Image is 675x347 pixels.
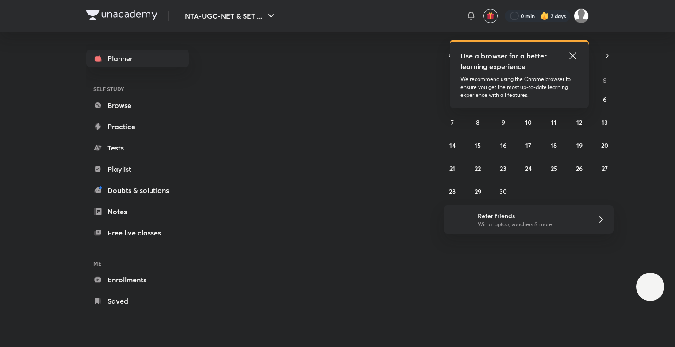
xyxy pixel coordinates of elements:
abbr: September 19, 2025 [576,141,583,150]
abbr: September 14, 2025 [449,141,456,150]
abbr: September 21, 2025 [449,164,455,173]
button: September 28, 2025 [445,184,460,198]
img: referral [451,211,468,228]
abbr: September 15, 2025 [475,141,481,150]
a: Practice [86,118,189,135]
a: Playlist [86,160,189,178]
abbr: September 17, 2025 [525,141,531,150]
button: September 9, 2025 [496,115,510,129]
img: ttu [645,281,656,292]
button: September 12, 2025 [572,115,587,129]
button: avatar [483,9,498,23]
button: September 21, 2025 [445,161,460,175]
button: September 15, 2025 [471,138,485,152]
h5: Use a browser for a better learning experience [460,50,548,72]
img: streak [540,12,549,20]
abbr: September 23, 2025 [500,164,506,173]
h6: SELF STUDY [86,81,189,96]
button: September 27, 2025 [598,161,612,175]
abbr: September 11, 2025 [551,118,556,127]
button: September 7, 2025 [445,115,460,129]
abbr: September 16, 2025 [500,141,506,150]
button: September 30, 2025 [496,184,510,198]
abbr: September 24, 2025 [525,164,532,173]
a: Saved [86,292,189,310]
abbr: September 10, 2025 [525,118,532,127]
a: Planner [86,50,189,67]
abbr: September 8, 2025 [476,118,479,127]
abbr: September 7, 2025 [451,118,454,127]
p: Win a laptop, vouchers & more [478,220,587,228]
h6: ME [86,256,189,271]
a: Company Logo [86,10,157,23]
button: September 29, 2025 [471,184,485,198]
button: September 8, 2025 [471,115,485,129]
a: Tests [86,139,189,157]
abbr: September 25, 2025 [551,164,557,173]
button: September 25, 2025 [547,161,561,175]
button: September 18, 2025 [547,138,561,152]
img: avatar [487,12,495,20]
img: Pranjal yadav [574,8,589,23]
button: September 10, 2025 [522,115,536,129]
abbr: September 26, 2025 [576,164,583,173]
abbr: September 22, 2025 [475,164,481,173]
button: September 23, 2025 [496,161,510,175]
button: September 26, 2025 [572,161,587,175]
h6: Refer friends [478,211,587,220]
a: Enrollments [86,271,189,289]
abbr: September 27, 2025 [602,164,608,173]
p: We recommend using the Chrome browser to ensure you get the most up-to-date learning experience w... [460,75,578,99]
button: September 6, 2025 [598,92,612,106]
button: September 24, 2025 [522,161,536,175]
abbr: September 12, 2025 [576,118,582,127]
abbr: September 30, 2025 [499,187,507,196]
a: Browse [86,96,189,114]
button: September 17, 2025 [522,138,536,152]
a: Notes [86,203,189,220]
abbr: September 20, 2025 [601,141,608,150]
button: NTA-UGC-NET & SET ... [180,7,282,25]
abbr: September 18, 2025 [551,141,557,150]
abbr: September 28, 2025 [449,187,456,196]
a: Free live classes [86,224,189,242]
img: Company Logo [86,10,157,20]
abbr: September 9, 2025 [502,118,505,127]
button: September 19, 2025 [572,138,587,152]
a: Doubts & solutions [86,181,189,199]
button: September 20, 2025 [598,138,612,152]
abbr: September 6, 2025 [603,95,606,104]
button: September 22, 2025 [471,161,485,175]
abbr: Saturday [603,76,606,85]
abbr: September 13, 2025 [602,118,608,127]
button: September 13, 2025 [598,115,612,129]
button: September 14, 2025 [445,138,460,152]
button: September 16, 2025 [496,138,510,152]
button: September 11, 2025 [547,115,561,129]
abbr: September 29, 2025 [475,187,481,196]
